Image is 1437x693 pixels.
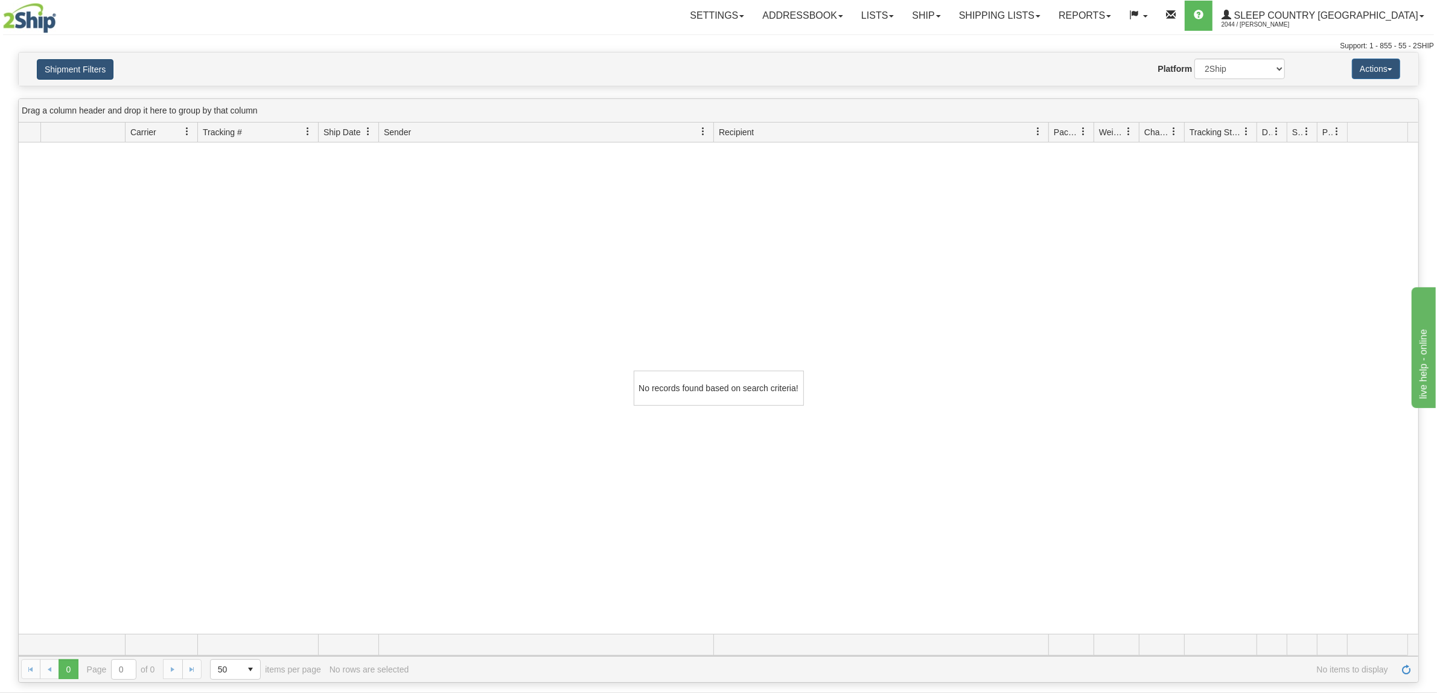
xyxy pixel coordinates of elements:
[1212,1,1433,31] a: Sleep Country [GEOGRAPHIC_DATA] 2044 / [PERSON_NAME]
[3,3,56,33] img: logo2044.jpg
[1164,121,1184,142] a: Charge filter column settings
[384,126,411,138] span: Sender
[417,665,1388,674] span: No items to display
[1050,1,1120,31] a: Reports
[681,1,753,31] a: Settings
[1222,19,1312,31] span: 2044 / [PERSON_NAME]
[298,121,318,142] a: Tracking # filter column settings
[210,659,321,680] span: items per page
[241,660,260,679] span: select
[1231,10,1418,21] span: Sleep Country [GEOGRAPHIC_DATA]
[1158,63,1193,75] label: Platform
[177,121,197,142] a: Carrier filter column settings
[19,99,1418,123] div: grid grouping header
[1190,126,1242,138] span: Tracking Status
[59,659,78,679] span: Page 0
[1397,659,1416,679] a: Refresh
[1028,121,1048,142] a: Recipient filter column settings
[1099,126,1124,138] span: Weight
[323,126,360,138] span: Ship Date
[634,371,804,406] div: No records found based on search criteria!
[1262,126,1272,138] span: Delivery Status
[1327,121,1347,142] a: Pickup Status filter column settings
[950,1,1050,31] a: Shipping lists
[330,665,409,674] div: No rows are selected
[1054,126,1079,138] span: Packages
[1322,126,1333,138] span: Pickup Status
[1236,121,1257,142] a: Tracking Status filter column settings
[753,1,852,31] a: Addressbook
[218,663,234,675] span: 50
[358,121,378,142] a: Ship Date filter column settings
[210,659,261,680] span: Page sizes drop down
[87,659,155,680] span: Page of 0
[37,59,113,80] button: Shipment Filters
[203,126,242,138] span: Tracking #
[1266,121,1287,142] a: Delivery Status filter column settings
[1144,126,1170,138] span: Charge
[1073,121,1094,142] a: Packages filter column settings
[1292,126,1302,138] span: Shipment Issues
[1352,59,1400,79] button: Actions
[719,126,754,138] span: Recipient
[130,126,156,138] span: Carrier
[1409,285,1436,408] iframe: chat widget
[9,7,112,22] div: live help - online
[852,1,903,31] a: Lists
[903,1,949,31] a: Ship
[1296,121,1317,142] a: Shipment Issues filter column settings
[693,121,713,142] a: Sender filter column settings
[1118,121,1139,142] a: Weight filter column settings
[3,41,1434,51] div: Support: 1 - 855 - 55 - 2SHIP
